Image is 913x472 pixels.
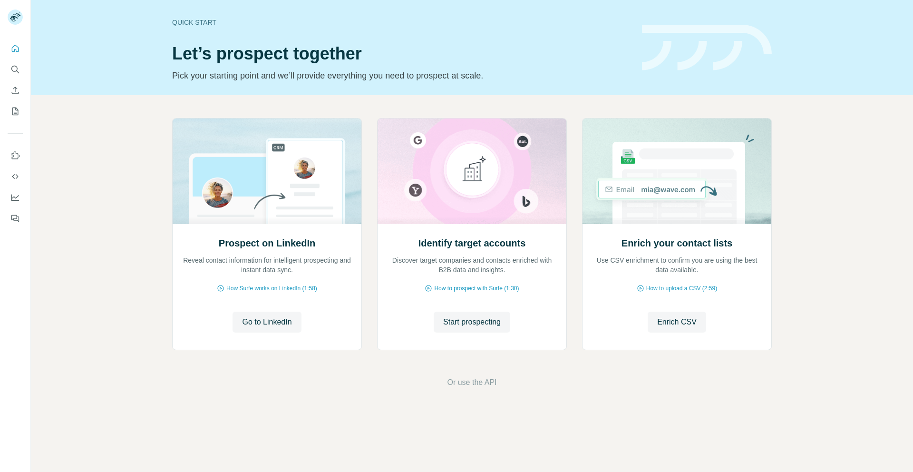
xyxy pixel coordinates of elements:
[8,168,23,185] button: Use Surfe API
[443,316,501,328] span: Start prospecting
[8,189,23,206] button: Dashboard
[434,312,510,333] button: Start prospecting
[8,82,23,99] button: Enrich CSV
[648,312,706,333] button: Enrich CSV
[172,118,362,224] img: Prospect on LinkedIn
[642,25,772,71] img: banner
[387,256,557,275] p: Discover target companies and contacts enriched with B2B data and insights.
[592,256,762,275] p: Use CSV enrichment to confirm you are using the best data available.
[172,69,631,82] p: Pick your starting point and we’ll provide everything you need to prospect at scale.
[242,316,291,328] span: Go to LinkedIn
[646,284,717,293] span: How to upload a CSV (2:59)
[447,377,496,388] button: Or use the API
[8,147,23,164] button: Use Surfe on LinkedIn
[582,118,772,224] img: Enrich your contact lists
[233,312,301,333] button: Go to LinkedIn
[226,284,317,293] span: How Surfe works on LinkedIn (1:58)
[622,236,732,250] h2: Enrich your contact lists
[172,44,631,63] h1: Let’s prospect together
[377,118,567,224] img: Identify target accounts
[418,236,526,250] h2: Identify target accounts
[172,18,631,27] div: Quick start
[182,256,352,275] p: Reveal contact information for intelligent prospecting and instant data sync.
[219,236,315,250] h2: Prospect on LinkedIn
[657,316,697,328] span: Enrich CSV
[434,284,519,293] span: How to prospect with Surfe (1:30)
[8,210,23,227] button: Feedback
[8,61,23,78] button: Search
[8,40,23,57] button: Quick start
[8,103,23,120] button: My lists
